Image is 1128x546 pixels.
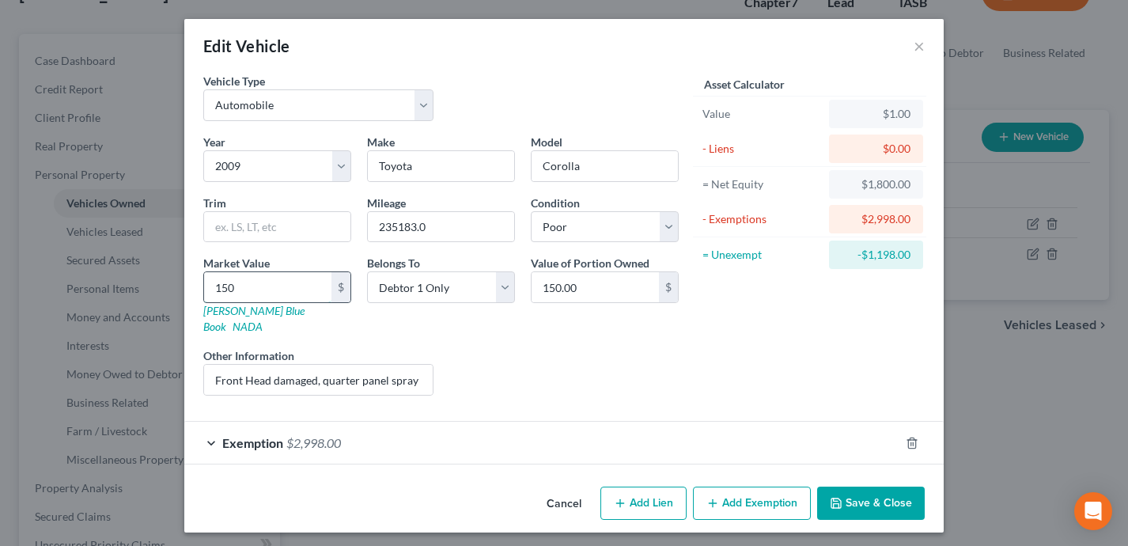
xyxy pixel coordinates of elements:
[532,151,678,181] input: ex. Altima
[367,195,406,211] label: Mileage
[368,151,514,181] input: ex. Nissan
[659,272,678,302] div: $
[1074,492,1112,530] div: Open Intercom Messenger
[203,134,225,150] label: Year
[286,435,341,450] span: $2,998.00
[531,134,562,150] label: Model
[842,211,910,227] div: $2,998.00
[222,435,283,450] span: Exemption
[203,195,226,211] label: Trim
[531,195,580,211] label: Condition
[203,35,290,57] div: Edit Vehicle
[204,365,433,395] input: (optional)
[203,255,270,271] label: Market Value
[702,141,822,157] div: - Liens
[534,488,594,520] button: Cancel
[702,176,822,192] div: = Net Equity
[204,212,350,242] input: ex. LS, LT, etc
[331,272,350,302] div: $
[704,76,785,93] label: Asset Calculator
[693,487,811,520] button: Add Exemption
[368,212,514,242] input: --
[233,320,263,333] a: NADA
[842,176,910,192] div: $1,800.00
[203,347,294,364] label: Other Information
[842,106,910,122] div: $1.00
[531,255,649,271] label: Value of Portion Owned
[204,272,331,302] input: 0.00
[842,247,910,263] div: -$1,198.00
[702,211,822,227] div: - Exemptions
[203,73,265,89] label: Vehicle Type
[702,106,822,122] div: Value
[203,304,305,333] a: [PERSON_NAME] Blue Book
[842,141,910,157] div: $0.00
[600,487,687,520] button: Add Lien
[367,135,395,149] span: Make
[367,256,420,270] span: Belongs To
[914,36,925,55] button: ×
[817,487,925,520] button: Save & Close
[532,272,659,302] input: 0.00
[702,247,822,263] div: = Unexempt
